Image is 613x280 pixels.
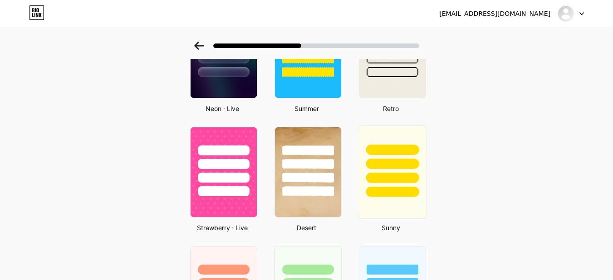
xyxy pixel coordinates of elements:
[557,5,574,22] img: auctionbymayo
[356,223,426,232] div: Sunny
[272,223,342,232] div: Desert
[439,9,550,19] div: [EMAIL_ADDRESS][DOMAIN_NAME]
[356,104,426,113] div: Retro
[187,223,257,232] div: Strawberry · Live
[187,104,257,113] div: Neon · Live
[272,104,342,113] div: Summer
